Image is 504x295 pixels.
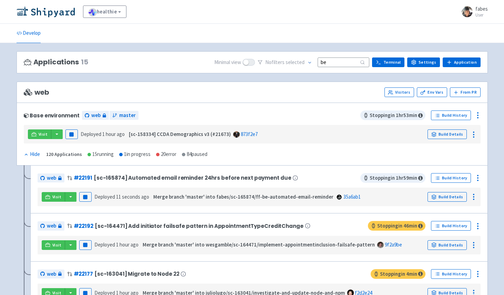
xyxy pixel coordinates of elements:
[24,88,49,96] span: web
[52,194,61,200] span: Visit
[74,222,93,230] a: #22192
[384,87,414,97] a: Visitors
[119,150,151,158] div: 1 in progress
[450,87,481,97] button: From PR
[24,58,88,66] h3: Applications
[428,192,467,202] a: Build Details
[443,57,480,67] a: Application
[318,57,369,67] input: Search...
[74,174,92,181] a: #22191
[94,271,179,277] span: [sc-163041] Migrate to Node 22
[91,112,101,119] span: web
[65,129,78,139] button: Pause
[431,221,471,231] a: Build History
[371,269,425,279] span: Stopping in 4 min
[46,150,82,158] div: 120 Applications
[81,58,88,66] span: 15
[17,24,41,43] a: Develop
[153,193,333,200] strong: Merge branch 'master' into fabes/sc-165874/ff-be-automated-email-reminder
[79,240,92,250] button: Pause
[95,223,304,229] span: [sc-164471] Add initiator failsafe pattern in AppointmentTypeCreditChange
[129,131,231,137] strong: [sc-158334] CCDA Demographics v3 (#21673)
[81,131,125,137] span: Deployed
[417,87,447,97] a: Env Vars
[457,6,488,17] a: fabes User
[431,173,471,183] a: Build History
[88,150,114,158] div: 15 running
[360,173,425,183] span: Stopping in 1 hr 59 min
[47,270,56,278] span: web
[116,241,138,248] time: 1 hour ago
[119,112,136,119] span: master
[143,241,375,248] strong: Merge branch 'master' into wesgamble/sc-164471/implement-appointmentinclusion-failsafe-pattern
[17,6,75,17] img: Shipyard logo
[431,269,471,279] a: Build History
[475,6,488,12] span: fabes
[475,13,488,17] small: User
[47,174,56,182] span: web
[110,111,138,120] a: master
[94,193,149,200] span: Deployed
[38,270,64,279] a: web
[24,150,41,158] button: Hide
[28,129,51,139] a: Visit
[372,57,404,67] a: Terminal
[42,240,65,250] a: Visit
[39,131,48,137] span: Visit
[94,175,291,181] span: [sc-165874] Automated email reminder 24hrs before next payment due
[42,192,65,202] a: Visit
[116,193,149,200] time: 11 seconds ago
[52,242,61,248] span: Visit
[82,111,109,120] a: web
[343,193,361,200] a: 35a6ab1
[182,150,207,158] div: 84 paused
[94,241,138,248] span: Deployed
[102,131,125,137] time: 1 hour ago
[79,192,92,202] button: Pause
[265,59,305,66] span: No filter s
[360,110,425,120] span: Stopping in 1 hr 53 min
[74,270,93,277] a: #22177
[385,241,402,248] a: 9f2a9be
[83,6,127,18] a: healthie
[38,221,64,231] a: web
[214,59,241,66] span: Minimal view
[428,129,467,139] a: Build Details
[431,110,471,120] a: Build History
[407,57,440,67] a: Settings
[38,173,64,183] a: web
[428,240,467,250] a: Build Details
[368,221,425,231] span: Stopping in 46 min
[156,150,176,158] div: 20 error
[24,113,80,118] div: Base environment
[286,59,305,65] span: selected
[24,150,40,158] div: Hide
[47,222,56,230] span: web
[241,131,258,137] a: 873f2e7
